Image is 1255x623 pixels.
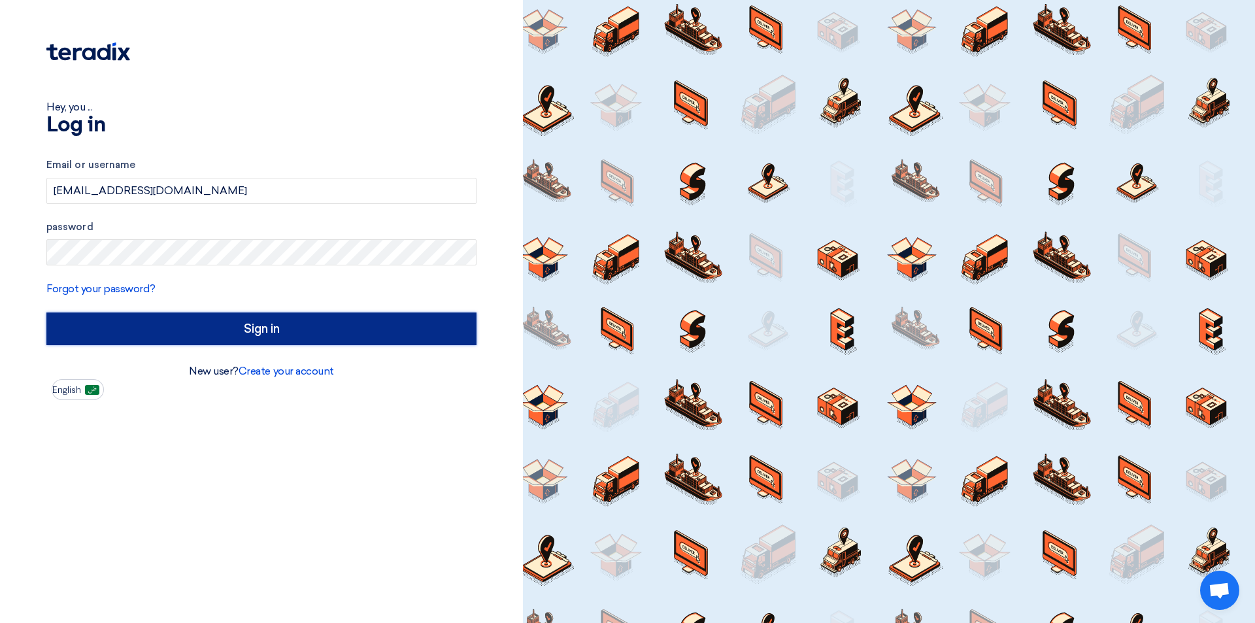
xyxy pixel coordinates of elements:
[46,312,477,345] input: Sign in
[52,379,104,400] button: English
[46,282,156,295] a: Forgot your password?
[46,159,135,171] font: Email or username
[46,178,477,204] input: Enter your business email or username
[239,365,334,377] a: Create your account
[46,115,105,136] font: Log in
[1200,571,1239,610] div: Open chat
[189,365,239,377] font: New user?
[46,221,93,233] font: password
[46,101,92,113] font: Hey, you ...
[52,384,81,396] font: English
[46,42,130,61] img: Teradix logo
[85,385,99,395] img: ar-AR.png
